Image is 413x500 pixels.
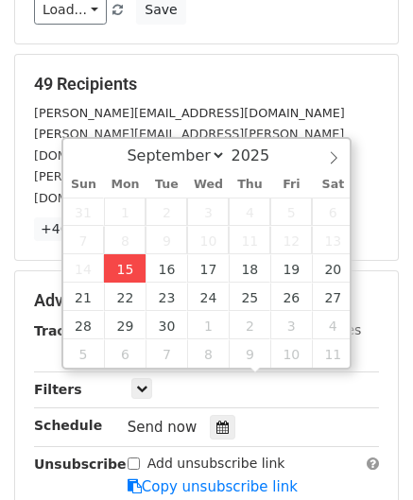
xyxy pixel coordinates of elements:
[312,179,353,191] span: Sat
[229,283,270,311] span: September 25, 2025
[146,179,187,191] span: Tue
[318,409,413,500] iframe: Chat Widget
[187,311,229,339] span: October 1, 2025
[63,311,105,339] span: September 28, 2025
[226,147,294,164] input: Year
[34,169,344,205] small: [PERSON_NAME][EMAIL_ADDRESS][PERSON_NAME][DOMAIN_NAME]
[63,254,105,283] span: September 14, 2025
[104,198,146,226] span: September 1, 2025
[187,198,229,226] span: September 3, 2025
[34,217,113,241] a: +46 more
[229,179,270,191] span: Thu
[270,339,312,368] span: October 10, 2025
[270,179,312,191] span: Fri
[63,283,105,311] span: September 21, 2025
[104,179,146,191] span: Mon
[187,283,229,311] span: September 24, 2025
[34,290,379,311] h5: Advanced
[146,283,187,311] span: September 23, 2025
[104,311,146,339] span: September 29, 2025
[104,283,146,311] span: September 22, 2025
[63,179,105,191] span: Sun
[146,226,187,254] span: September 9, 2025
[312,198,353,226] span: September 6, 2025
[187,226,229,254] span: September 10, 2025
[270,226,312,254] span: September 12, 2025
[104,254,146,283] span: September 15, 2025
[270,283,312,311] span: September 26, 2025
[63,198,105,226] span: August 31, 2025
[104,339,146,368] span: October 6, 2025
[229,311,270,339] span: October 2, 2025
[312,226,353,254] span: September 13, 2025
[34,323,97,338] strong: Tracking
[229,254,270,283] span: September 18, 2025
[146,339,187,368] span: October 7, 2025
[312,283,353,311] span: September 27, 2025
[34,127,344,163] small: [PERSON_NAME][EMAIL_ADDRESS][PERSON_NAME][DOMAIN_NAME]
[146,254,187,283] span: September 16, 2025
[34,382,82,397] strong: Filters
[187,179,229,191] span: Wed
[34,418,102,433] strong: Schedule
[104,226,146,254] span: September 8, 2025
[312,311,353,339] span: October 4, 2025
[34,74,379,95] h5: 49 Recipients
[128,478,298,495] a: Copy unsubscribe link
[63,339,105,368] span: October 5, 2025
[229,339,270,368] span: October 9, 2025
[187,254,229,283] span: September 17, 2025
[229,226,270,254] span: September 11, 2025
[270,311,312,339] span: October 3, 2025
[229,198,270,226] span: September 4, 2025
[34,457,127,472] strong: Unsubscribe
[146,311,187,339] span: September 30, 2025
[312,254,353,283] span: September 20, 2025
[34,106,345,120] small: [PERSON_NAME][EMAIL_ADDRESS][DOMAIN_NAME]
[128,419,198,436] span: Send now
[146,198,187,226] span: September 2, 2025
[270,198,312,226] span: September 5, 2025
[147,454,285,474] label: Add unsubscribe link
[270,254,312,283] span: September 19, 2025
[312,339,353,368] span: October 11, 2025
[187,339,229,368] span: October 8, 2025
[63,226,105,254] span: September 7, 2025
